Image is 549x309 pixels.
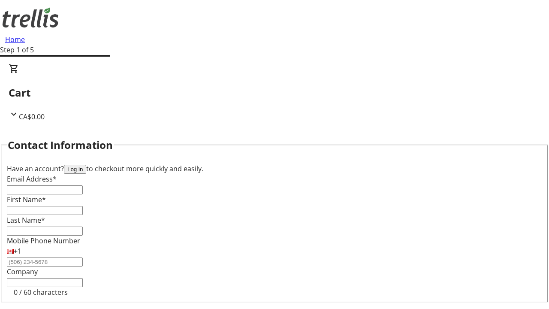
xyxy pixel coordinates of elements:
label: Email Address* [7,174,57,184]
h2: Contact Information [8,137,113,153]
input: (506) 234-5678 [7,257,83,267]
h2: Cart [9,85,540,100]
tr-character-limit: 0 / 60 characters [14,288,68,297]
div: Have an account? to checkout more quickly and easily. [7,164,542,174]
label: Company [7,267,38,276]
div: CartCA$0.00 [9,64,540,122]
label: Mobile Phone Number [7,236,80,245]
label: First Name* [7,195,46,204]
button: Log in [64,165,86,174]
label: Last Name* [7,215,45,225]
span: CA$0.00 [19,112,45,121]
